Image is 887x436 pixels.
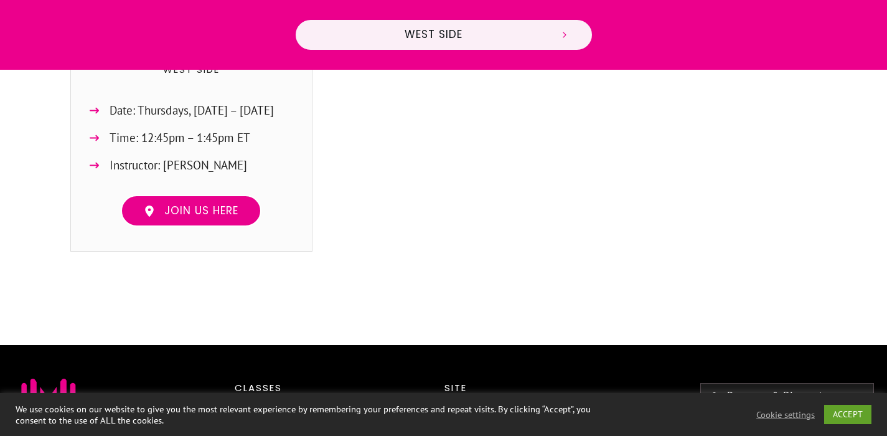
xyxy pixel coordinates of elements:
a: ACCEPT [824,405,871,424]
a: Cookie settings [756,409,815,420]
a: Join us here [121,195,261,227]
p: Site [444,380,674,396]
span: Date: Thursdays, [DATE] – [DATE] [110,100,274,121]
div: We use cookies on our website to give you the most relevant experience by remembering your prefer... [16,404,615,426]
span: Join us here [164,204,238,218]
p: Classes [235,380,434,396]
span: Time: 12:45pm – 1:45pm ET [110,128,250,148]
a: West Side [294,19,593,51]
img: Favicon Jessica Sennet Mighty Mom Prenatal Postpartum Mom & Baby Fitness Programs Toronto Ontario... [12,379,85,412]
span: Instructor: [PERSON_NAME] [110,155,247,176]
span: West Side [317,28,550,42]
a: Programs & Discounts [727,389,827,402]
p: West Side [83,62,300,93]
